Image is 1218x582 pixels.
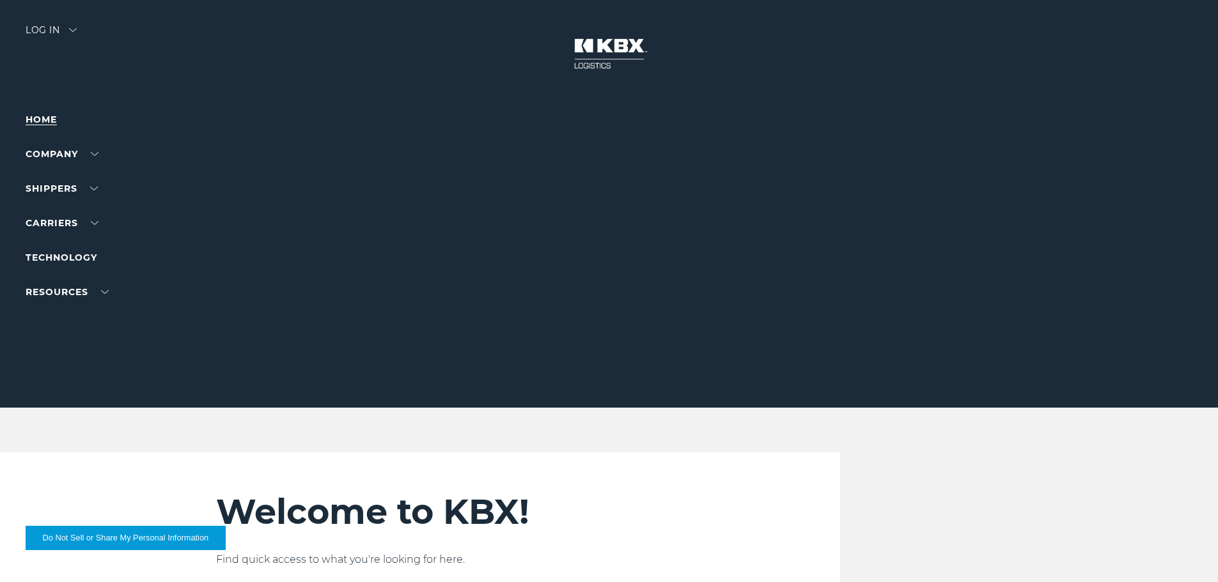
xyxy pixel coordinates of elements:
[26,286,109,298] a: RESOURCES
[26,526,226,550] button: Do Not Sell or Share My Personal Information
[26,114,57,125] a: Home
[216,552,764,567] p: Find quick access to what you're looking for here.
[26,217,98,229] a: Carriers
[561,26,657,82] img: kbx logo
[69,28,77,32] img: arrow
[26,252,97,263] a: Technology
[216,491,764,533] h2: Welcome to KBX!
[26,26,77,44] div: Log in
[26,148,98,160] a: Company
[26,183,98,194] a: SHIPPERS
